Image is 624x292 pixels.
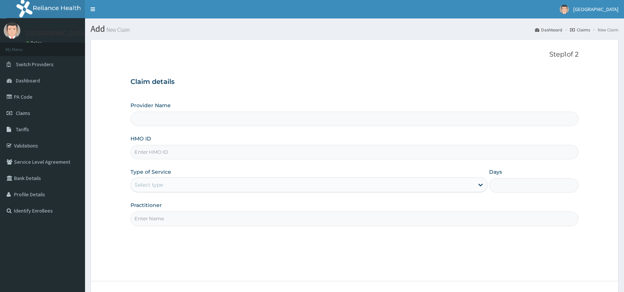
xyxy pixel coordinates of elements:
label: Type of Service [130,168,171,176]
label: Provider Name [130,102,171,109]
label: Practitioner [130,201,162,209]
small: New Claim [105,27,130,33]
p: [GEOGRAPHIC_DATA] [26,30,87,37]
a: Claims [570,27,590,33]
span: Tariffs [16,126,29,133]
span: Switch Providers [16,61,54,68]
a: Online [26,40,44,45]
li: New Claim [591,27,618,33]
h3: Claim details [130,78,579,86]
img: User Image [560,5,569,14]
span: Dashboard [16,77,40,84]
a: Dashboard [535,27,562,33]
input: Enter HMO ID [130,145,579,159]
h1: Add [91,24,618,34]
span: [GEOGRAPHIC_DATA] [573,6,618,13]
label: Days [489,168,502,176]
label: HMO ID [130,135,151,142]
input: Enter Name [130,211,579,226]
div: Select type [135,181,163,189]
img: User Image [4,22,20,39]
p: Step 1 of 2 [130,51,579,59]
span: Claims [16,110,30,116]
